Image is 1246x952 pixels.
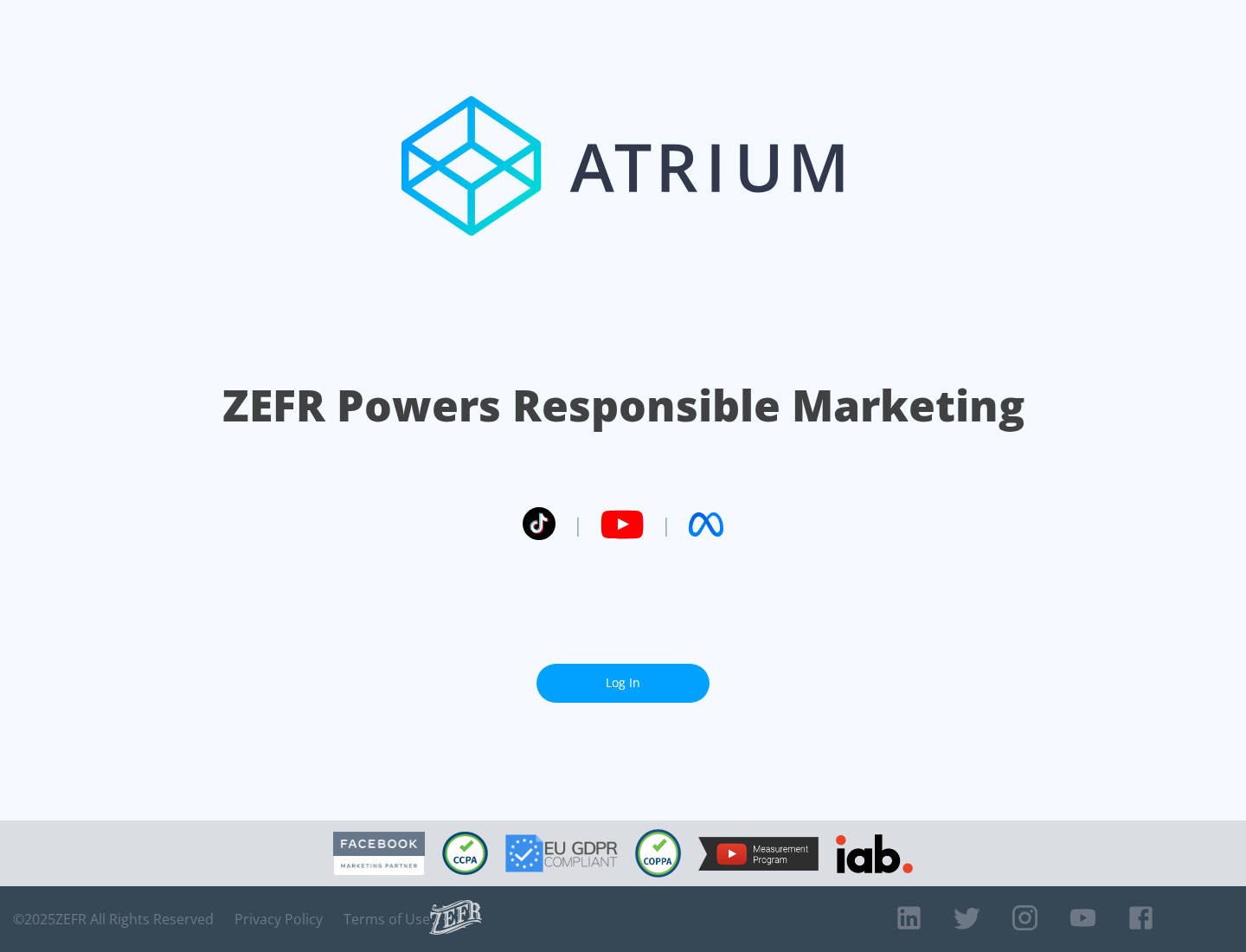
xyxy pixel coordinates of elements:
a: Log In [536,664,710,703]
img: GDPR Compliant [505,834,618,872]
img: YouTube Measurement Program [698,837,819,871]
a: Privacy Policy [234,910,323,928]
img: CCPA Compliant [442,832,488,875]
img: Facebook Marketing Partner [333,832,425,876]
img: IAB [836,834,913,873]
span: | [661,511,671,537]
img: COPPA Compliant [635,829,681,878]
a: Terms of Use [344,910,430,928]
span: | [573,511,583,537]
span: © 2025 ZEFR All Rights Reserved [13,910,214,928]
h1: ZEFR Powers Responsible Marketing [222,376,1024,435]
